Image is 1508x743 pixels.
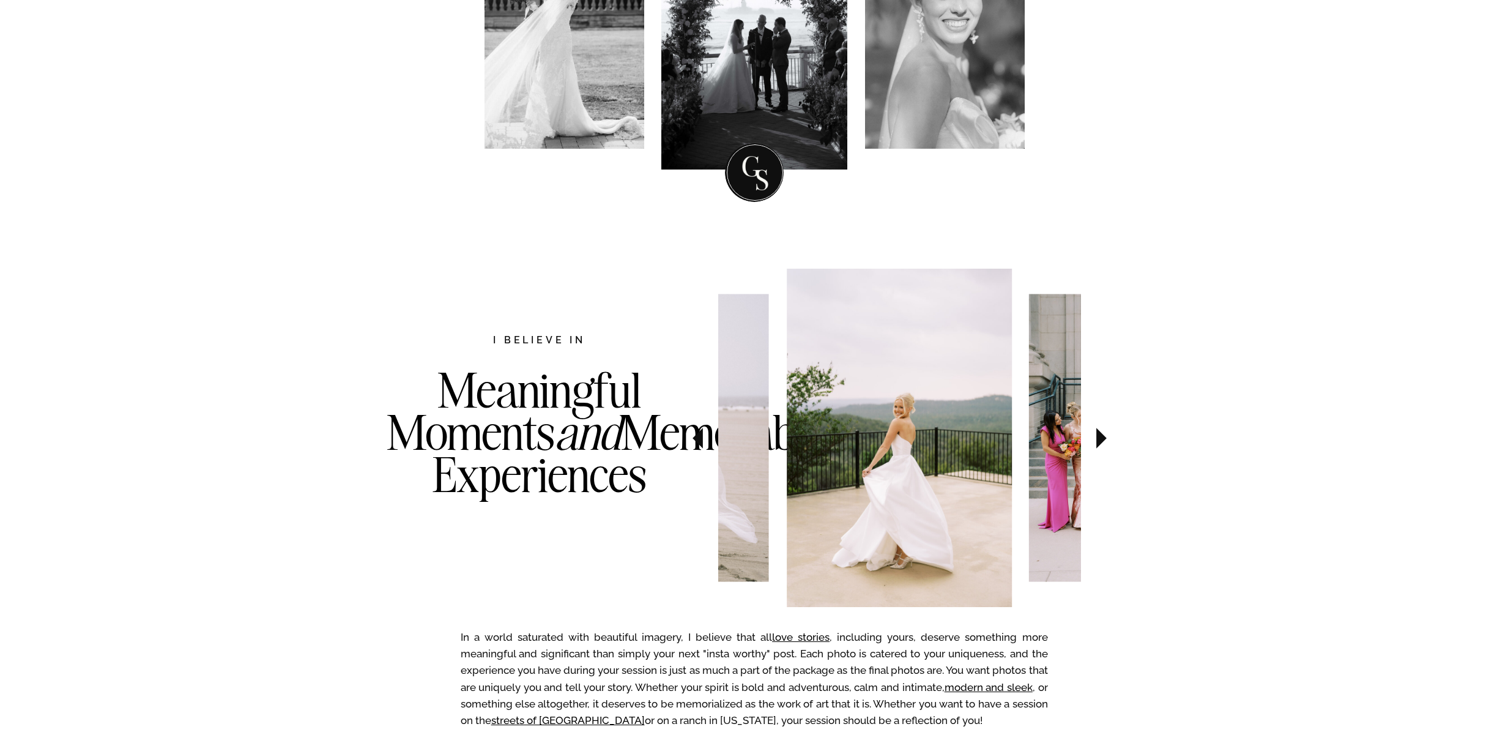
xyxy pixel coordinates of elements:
img: Bridesmaids in downtown [1029,294,1220,581]
a: streets of [GEOGRAPHIC_DATA] [491,714,645,726]
a: modern and sleek [945,681,1033,693]
h2: I believe in [429,333,650,349]
img: Wedding ceremony in front of the statue of liberty [787,269,1012,607]
i: and [555,402,621,462]
h3: Meaningful Moments Memorable Experiences [387,369,693,545]
a: love stories [772,631,830,643]
img: Bride and Groom just married [563,294,768,581]
p: In a world saturated with beautiful imagery, I believe that all , including yours, deserve someth... [461,629,1048,735]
